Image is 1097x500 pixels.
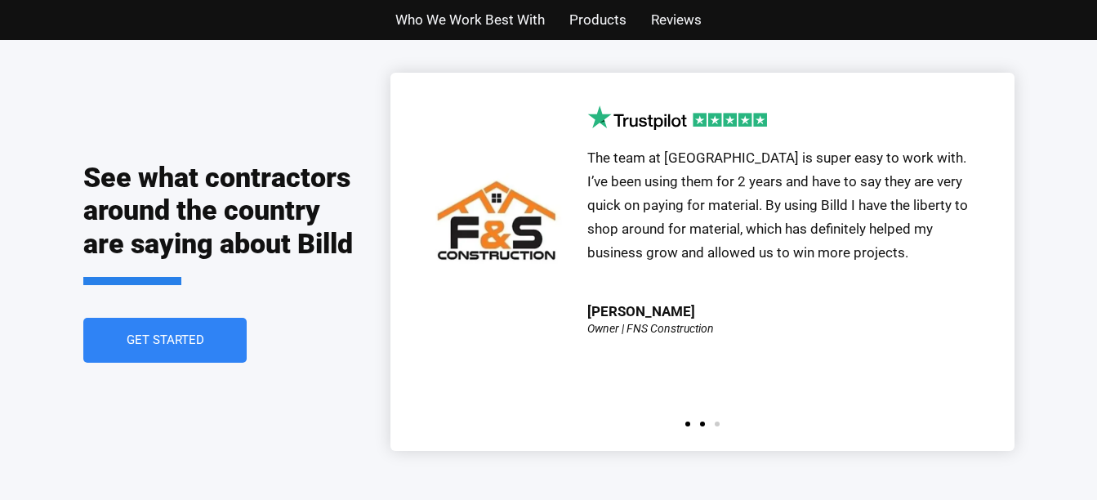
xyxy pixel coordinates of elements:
[569,8,627,32] a: Products
[83,161,358,285] h2: See what contractors around the country are saying about Billd
[415,105,990,404] div: 2 / 3
[715,422,720,426] span: Go to slide 3
[395,8,545,32] a: Who We Work Best With
[83,318,247,363] a: Get Started
[587,150,968,261] span: The team at [GEOGRAPHIC_DATA] is super easy to work with. I’ve been using them for 2 years and ha...
[587,323,714,334] div: Owner | FNS Construction
[126,334,203,346] span: Get Started
[587,305,695,319] div: [PERSON_NAME]
[685,422,690,426] span: Go to slide 1
[651,8,702,32] a: Reviews
[700,422,705,426] span: Go to slide 2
